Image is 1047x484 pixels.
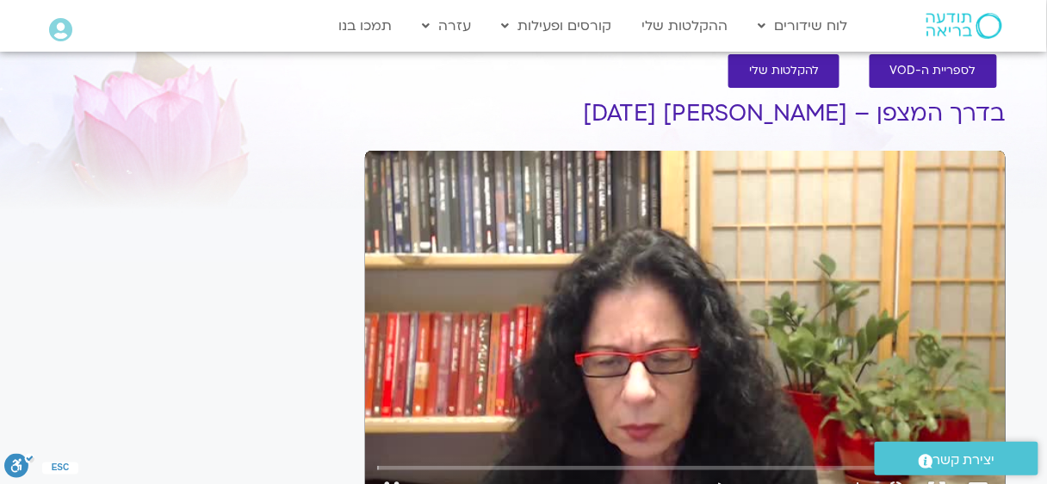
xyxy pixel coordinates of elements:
a: להקלטות שלי [728,54,839,88]
a: קורסים ופעילות [493,9,621,42]
h1: בדרך המצפן – [PERSON_NAME] [DATE] [365,101,1006,127]
a: יצירת קשר [875,442,1038,475]
span: להקלטות שלי [749,65,819,78]
a: ההקלטות שלי [634,9,737,42]
span: לספריית ה-VOD [890,65,976,78]
a: תמכו בנו [331,9,401,42]
span: יצירת קשר [933,449,995,472]
a: עזרה [414,9,480,42]
img: תודעה בריאה [926,13,1002,39]
a: לוח שידורים [750,9,857,42]
a: לספריית ה-VOD [870,54,997,88]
